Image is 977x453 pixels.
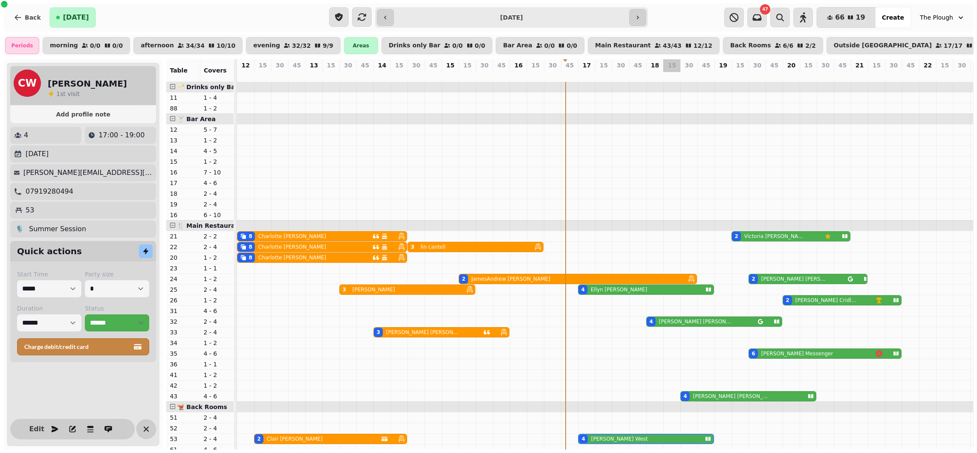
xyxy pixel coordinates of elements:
p: 2 - 4 [203,413,230,422]
p: 4 [24,130,28,140]
p: 0 [805,71,812,80]
p: 0 [720,71,726,80]
span: CW [18,78,37,88]
p: 15 [327,61,335,70]
p: 15 [804,61,812,70]
p: 0 [771,71,778,80]
span: Charge debit/credit card [24,344,132,350]
p: [PERSON_NAME] [PERSON_NAME] [761,276,827,282]
p: Summer Session [29,224,86,234]
p: 2 - 4 [203,435,230,443]
p: 4 - 5 [203,147,230,155]
span: 🍸 Bar Area [177,116,215,122]
p: 21 [856,61,864,70]
p: 15 [941,61,949,70]
p: 0 [924,71,931,80]
p: 30 [753,61,761,70]
p: 2 [464,71,471,80]
p: 4 - 6 [203,307,230,315]
p: Back Rooms [730,42,771,49]
p: 12 / 12 [694,43,712,49]
p: 4 [685,71,692,80]
p: 15 [463,61,471,70]
div: 4 [581,436,585,442]
p: [PERSON_NAME] [PERSON_NAME] [386,329,460,336]
div: 3 [342,286,346,293]
p: [PERSON_NAME] [353,286,395,293]
p: 15 [873,61,881,70]
span: Covers [204,67,227,74]
button: afternoon34/3410/10 [133,37,243,54]
p: [PERSON_NAME] [PERSON_NAME] [693,393,771,400]
p: 41 [170,371,197,379]
p: [PERSON_NAME] [PERSON_NAME] [659,318,734,325]
span: Back [25,15,41,20]
p: 34 [170,339,197,347]
p: 15 [532,61,540,70]
span: 47 [762,7,768,12]
p: 3 [413,71,419,80]
p: [DATE] [26,149,49,159]
span: 66 [835,14,844,21]
p: 🎙️ [15,224,24,234]
p: 6 [259,71,266,80]
span: Edit [32,426,42,433]
p: [PERSON_NAME] Messenger [761,350,833,357]
p: 20 [787,61,795,70]
p: 1 - 1 [203,360,230,369]
div: 2 [786,297,789,304]
p: 0 [396,71,402,80]
p: 2 [515,71,522,80]
p: 22 [924,61,932,70]
h2: Quick actions [17,245,82,257]
p: 30 [344,61,352,70]
p: 4 - 6 [203,349,230,358]
p: 17 [170,179,197,187]
p: 5 - 7 [203,125,230,134]
p: 0 [702,71,709,80]
p: 0 [293,71,300,80]
label: Party size [85,270,149,279]
p: 32 [170,317,197,326]
p: 0 [839,71,846,80]
span: Add profile note [20,111,146,117]
p: 11 [170,93,197,102]
p: 0 / 0 [475,43,486,49]
p: 53 [170,435,197,443]
p: 0 [907,71,914,80]
p: 4 [600,71,607,80]
p: 16 [515,61,523,70]
p: afternoon [141,42,174,49]
p: 13 [170,136,197,145]
label: Status [85,304,149,313]
button: Add profile note [14,109,153,120]
p: 2 - 4 [203,317,230,326]
p: 0 / 0 [544,43,555,49]
label: Start Time [17,270,81,279]
p: 33 [170,328,197,337]
p: 30 [958,61,966,70]
p: Charlotte [PERSON_NAME] [258,233,326,240]
p: 1 - 2 [203,104,230,113]
p: 16 [170,168,197,177]
p: morning [50,42,78,49]
p: 1 - 2 [203,157,230,166]
p: 21 [170,232,197,241]
p: 45 [634,61,642,70]
p: 42 [170,381,197,390]
p: 15 [736,61,744,70]
p: 6 - 10 [203,211,230,219]
p: 88 [170,104,197,113]
div: 4 [649,318,653,325]
button: Charge debit/credit card [17,338,149,355]
p: 43 / 43 [663,43,682,49]
p: 2 - 4 [203,424,230,433]
p: Drinks only Bar [389,42,440,49]
div: Periods [5,37,39,54]
p: Outside [GEOGRAPHIC_DATA] [834,42,932,49]
p: Main Restaurant [595,42,651,49]
p: 30 [890,61,898,70]
p: 52 [170,424,197,433]
p: 12 [241,61,249,70]
button: Main Restaurant43/4312/12 [588,37,720,54]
